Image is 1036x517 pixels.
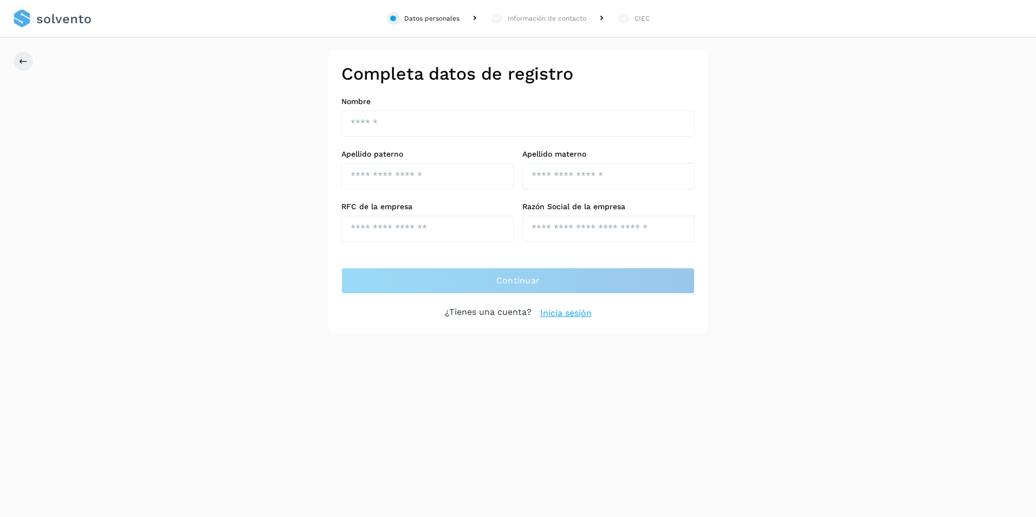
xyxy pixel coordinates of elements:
span: Continuar [496,275,540,287]
h2: Completa datos de registro [341,63,695,84]
div: Información de contacto [508,14,586,23]
label: RFC de la empresa [341,202,514,211]
label: Razón Social de la empresa [522,202,695,211]
label: Nombre [341,97,695,106]
p: ¿Tienes una cuenta? [445,307,532,320]
div: CIEC [634,14,650,23]
div: Datos personales [404,14,459,23]
button: Continuar [341,268,695,294]
a: Inicia sesión [540,307,592,320]
label: Apellido materno [522,150,695,159]
label: Apellido paterno [341,150,514,159]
